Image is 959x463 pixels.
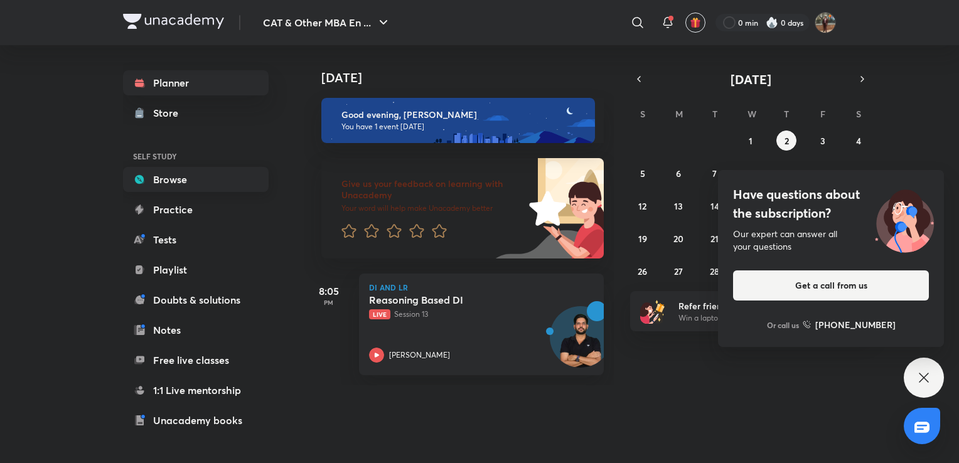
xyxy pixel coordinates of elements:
[674,200,683,212] abbr: October 13, 2025
[123,257,269,282] a: Playlist
[550,313,611,373] img: Avatar
[633,261,653,281] button: October 26, 2025
[784,168,789,179] abbr: October 9, 2025
[776,130,796,151] button: October 2, 2025
[803,318,896,331] a: [PHONE_NUMBER]
[638,265,647,277] abbr: October 26, 2025
[675,108,683,120] abbr: Monday
[710,233,719,245] abbr: October 21, 2025
[776,163,796,183] button: October 9, 2025
[640,108,645,120] abbr: Sunday
[705,196,725,216] button: October 14, 2025
[123,14,224,32] a: Company Logo
[123,378,269,403] a: 1:1 Live mentorship
[369,309,390,319] span: Live
[849,163,869,183] button: October 11, 2025
[705,261,725,281] button: October 28, 2025
[712,108,717,120] abbr: Tuesday
[668,228,688,248] button: October 20, 2025
[668,196,688,216] button: October 13, 2025
[749,135,753,147] abbr: October 1, 2025
[123,146,269,167] h6: SELF STUDY
[633,196,653,216] button: October 12, 2025
[668,163,688,183] button: October 6, 2025
[123,14,224,29] img: Company Logo
[648,70,854,88] button: [DATE]
[123,348,269,373] a: Free live classes
[123,70,269,95] a: Planner
[815,318,896,331] h6: [PHONE_NUMBER]
[849,130,869,151] button: October 4, 2025
[304,299,354,306] p: PM
[690,17,701,28] img: avatar
[369,294,525,306] h5: Reasoning Based DI
[820,108,825,120] abbr: Friday
[766,16,778,29] img: streak
[321,98,595,143] img: evening
[123,167,269,192] a: Browse
[784,108,789,120] abbr: Thursday
[733,270,929,301] button: Get a call from us
[856,108,861,120] abbr: Saturday
[640,299,665,324] img: referral
[676,168,681,179] abbr: October 6, 2025
[153,105,186,120] div: Store
[123,227,269,252] a: Tests
[341,122,584,132] p: You have 1 event [DATE]
[341,203,525,213] p: Your word will help make Unacademy better
[638,200,646,212] abbr: October 12, 2025
[389,349,450,361] p: [PERSON_NAME]
[123,100,269,125] a: Store
[710,265,719,277] abbr: October 28, 2025
[321,70,616,85] h4: [DATE]
[767,319,799,331] p: Or call us
[820,135,825,147] abbr: October 3, 2025
[748,168,753,179] abbr: October 8, 2025
[674,265,683,277] abbr: October 27, 2025
[341,109,584,120] h6: Good evening, [PERSON_NAME]
[486,158,604,258] img: feedback_image
[304,284,354,299] h5: 8:05
[123,197,269,222] a: Practice
[741,130,761,151] button: October 1, 2025
[673,233,683,245] abbr: October 20, 2025
[678,312,833,324] p: Win a laptop, vouchers & more
[712,168,717,179] abbr: October 7, 2025
[856,135,861,147] abbr: October 4, 2025
[710,200,719,212] abbr: October 14, 2025
[369,284,594,291] p: DI and LR
[733,228,929,253] div: Our expert can answer all your questions
[668,261,688,281] button: October 27, 2025
[255,10,399,35] button: CAT & Other MBA En ...
[733,185,929,223] h4: Have questions about the subscription?
[640,168,645,179] abbr: October 5, 2025
[123,408,269,433] a: Unacademy books
[705,228,725,248] button: October 21, 2025
[638,233,647,245] abbr: October 19, 2025
[865,185,944,253] img: ttu_illustration_new.svg
[813,163,833,183] button: October 10, 2025
[123,287,269,312] a: Doubts & solutions
[369,309,566,320] p: Session 13
[678,299,833,312] h6: Refer friends
[815,12,836,33] img: Harshit Verma
[705,163,725,183] button: October 7, 2025
[633,228,653,248] button: October 19, 2025
[731,71,771,88] span: [DATE]
[123,317,269,343] a: Notes
[785,135,789,147] abbr: October 2, 2025
[341,178,525,201] h6: Give us your feedback on learning with Unacademy
[813,130,833,151] button: October 3, 2025
[855,168,862,179] abbr: October 11, 2025
[741,163,761,183] button: October 8, 2025
[633,163,653,183] button: October 5, 2025
[818,168,827,179] abbr: October 10, 2025
[685,13,705,33] button: avatar
[747,108,756,120] abbr: Wednesday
